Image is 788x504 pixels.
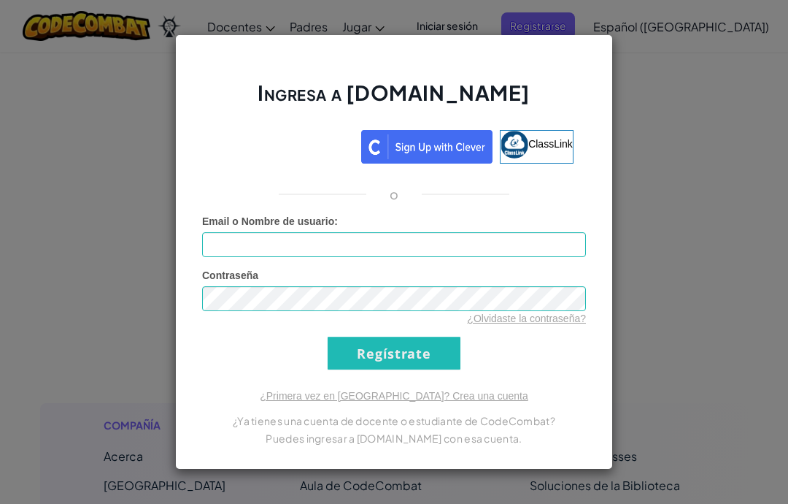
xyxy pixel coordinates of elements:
span: Contraseña [202,270,258,281]
h2: Ingresa a [DOMAIN_NAME] [202,79,586,121]
p: Puedes ingresar a [DOMAIN_NAME] con esa cuenta. [202,429,586,447]
a: ¿Olvidaste la contraseña? [467,313,586,324]
a: Acceder con Google. Se abre en una pestaña nueva [215,130,354,164]
p: o [390,186,398,203]
span: Email o Nombre de usuario [202,215,334,227]
iframe: Botón de Acceder con Google [207,129,361,161]
span: ClassLink [528,138,573,150]
a: ¿Primera vez en [GEOGRAPHIC_DATA]? Crea una cuenta [260,390,528,402]
img: classlink-logo-small.png [501,131,528,159]
label: : [202,214,338,229]
div: Acceder con Google. Se abre en una pestaña nueva [215,129,354,161]
img: clever_sso_button@2x.png [361,130,492,164]
input: Regístrate [328,337,460,370]
p: ¿Ya tienes una cuenta de docente o estudiante de CodeCombat? [202,412,586,429]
